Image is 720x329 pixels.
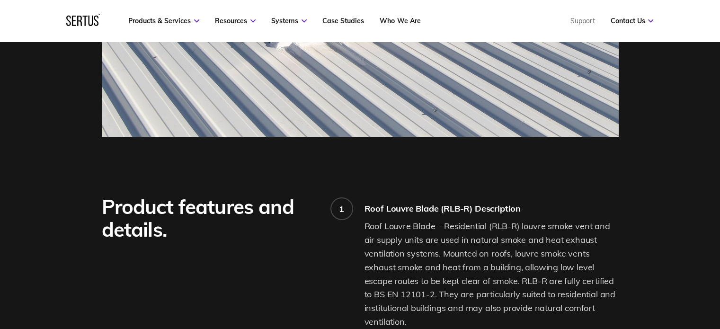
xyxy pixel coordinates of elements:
div: Roof Louvre Blade (RLB-R) Description [364,203,619,214]
a: Who We Are [380,17,420,25]
p: Roof Louvre Blade – Residential (RLB-R) louvre smoke vent and air supply units are used in natura... [364,220,619,329]
div: Product features and details. [102,196,317,241]
a: Case Studies [322,17,364,25]
a: Products & Services [128,17,199,25]
a: Resources [215,17,256,25]
div: 1 [339,204,344,214]
a: Systems [271,17,307,25]
a: Support [570,17,595,25]
a: Contact Us [610,17,653,25]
